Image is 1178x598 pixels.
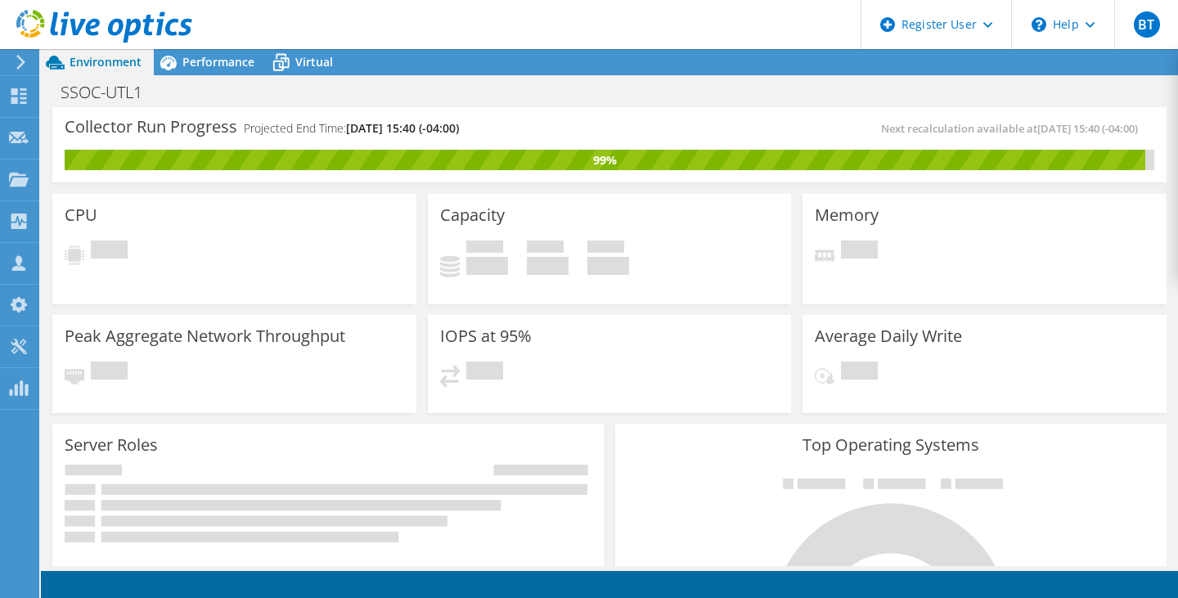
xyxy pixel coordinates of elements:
h4: Projected End Time: [244,119,459,137]
span: Environment [70,54,142,70]
span: Pending [841,241,878,263]
h4: 0 GiB [527,257,569,275]
span: BT [1134,11,1160,38]
span: [DATE] 15:40 (-04:00) [1037,121,1138,136]
span: Next recalculation available at [881,121,1146,136]
div: 99% [65,151,1145,169]
h3: Memory [815,206,879,224]
span: Performance [182,54,254,70]
h3: Peak Aggregate Network Throughput [65,327,345,345]
h3: Top Operating Systems [627,436,1154,454]
span: Pending [91,241,128,263]
h3: Average Daily Write [815,327,962,345]
h3: Capacity [440,206,505,224]
span: [DATE] 15:40 (-04:00) [346,120,459,136]
span: Pending [466,362,503,384]
span: Virtual [295,54,333,70]
h3: CPU [65,206,97,224]
h4: 0 GiB [587,257,629,275]
h3: IOPS at 95% [440,327,532,345]
h4: 0 GiB [466,257,508,275]
span: Pending [841,362,878,384]
span: Total [587,241,624,257]
span: Pending [91,362,128,384]
h1: SSOC-UTL1 [53,83,168,101]
span: Used [466,241,503,257]
svg: \n [1032,17,1046,32]
span: Free [527,241,564,257]
h3: Server Roles [65,436,158,454]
